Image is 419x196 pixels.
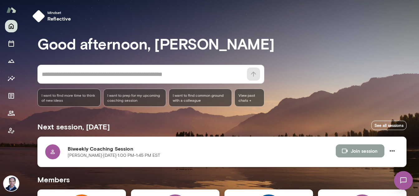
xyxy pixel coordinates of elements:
[371,121,407,130] a: See all sessions
[5,72,17,85] button: Insights
[37,35,407,52] h3: Good afternoon, [PERSON_NAME]
[234,89,264,107] span: View past chats ->
[5,90,17,102] button: Documents
[103,89,166,107] div: I want to prep for my upcoming coaching session
[5,20,17,32] button: Home
[47,15,71,22] h6: reflective
[5,124,17,137] button: Client app
[4,176,19,191] img: Jeremy Shane
[336,144,384,157] button: Join session
[41,93,97,103] span: I want to find more time to think of new ideas
[107,93,162,103] span: I want to prep for my upcoming coaching session
[37,122,110,132] h5: Next session, [DATE]
[32,10,45,22] img: mindset
[169,89,232,107] div: I want to find common ground with a colleague
[37,89,101,107] div: I want to find more time to think of new ideas
[5,37,17,50] button: Sessions
[47,10,71,15] span: Mindset
[6,4,16,16] img: Mento
[68,152,160,159] p: [PERSON_NAME] · [DATE] · 1:00 PM-1:45 PM EST
[37,175,407,184] h5: Members
[173,93,228,103] span: I want to find common ground with a colleague
[5,107,17,119] button: Members
[30,7,76,25] button: Mindsetreflective
[68,145,336,152] h6: Biweekly Coaching Session
[5,55,17,67] button: Growth Plan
